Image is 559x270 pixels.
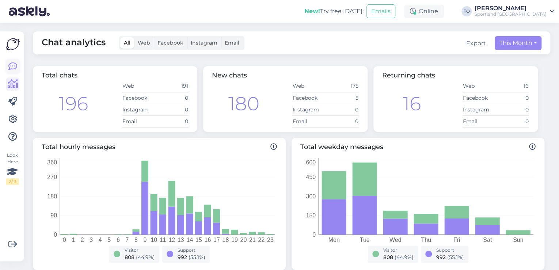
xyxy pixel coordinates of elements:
div: Support [178,247,205,254]
td: 0 [326,115,359,127]
tspan: 150 [306,212,316,218]
tspan: Thu [421,236,431,243]
tspan: 23 [267,236,274,243]
tspan: 19 [231,236,238,243]
tspan: 3 [90,236,93,243]
td: 0 [155,104,189,115]
tspan: Fri [453,236,460,243]
span: Chat analytics [42,36,106,50]
tspan: 18 [222,236,229,243]
tspan: 10 [151,236,157,243]
div: Look Here [6,152,19,185]
span: Email [225,39,239,46]
tspan: 11 [160,236,166,243]
span: Total weekday messages [300,142,536,152]
tspan: 22 [258,236,265,243]
a: [PERSON_NAME]Sportland [GEOGRAPHIC_DATA] [475,5,555,17]
td: Instagram [292,104,326,115]
tspan: 450 [306,174,316,180]
td: 0 [496,92,529,104]
span: Returning chats [382,71,435,79]
td: 5 [326,92,359,104]
td: Email [292,115,326,127]
tspan: 6 [117,236,120,243]
div: Visitor [383,247,414,254]
span: Facebook [157,39,183,46]
td: 0 [155,92,189,104]
div: 16 [403,90,421,118]
tspan: 2 [81,236,84,243]
span: 992 [178,254,187,261]
tspan: 600 [306,159,316,165]
button: Export [466,39,486,48]
tspan: 360 [47,159,57,165]
div: Try free [DATE]: [304,7,364,16]
tspan: 1 [72,236,75,243]
td: Web [292,80,326,92]
td: Email [463,115,496,127]
tspan: 5 [107,236,111,243]
td: 0 [496,104,529,115]
span: ( 55.1 %) [189,254,205,261]
tspan: Sun [513,236,523,243]
span: Web [138,39,150,46]
div: Visitor [125,247,155,254]
tspan: Sat [483,236,492,243]
tspan: 9 [143,236,147,243]
tspan: 13 [178,236,184,243]
td: Facebook [122,92,155,104]
div: 180 [228,90,259,118]
td: Instagram [463,104,496,115]
tspan: 14 [186,236,193,243]
td: 0 [496,115,529,127]
span: All [124,39,130,46]
td: Facebook [463,92,496,104]
tspan: 17 [213,236,220,243]
span: 992 [436,254,446,261]
tspan: Mon [328,236,339,243]
td: Web [122,80,155,92]
tspan: 4 [99,236,102,243]
span: Instagram [191,39,217,46]
td: 191 [155,80,189,92]
td: 0 [326,104,359,115]
div: [PERSON_NAME] [475,5,547,11]
span: ( 44.9 %) [136,254,155,261]
tspan: 90 [50,212,57,218]
tspan: 12 [168,236,175,243]
tspan: 0 [54,231,57,237]
div: TO [461,6,472,16]
button: This Month [495,36,541,50]
button: Emails [366,4,395,18]
td: Email [122,115,155,127]
tspan: 270 [47,174,57,180]
td: 0 [155,115,189,127]
tspan: 300 [306,193,316,199]
tspan: 15 [195,236,202,243]
b: New! [304,8,320,15]
td: 175 [326,80,359,92]
span: 808 [383,254,393,261]
tspan: 8 [134,236,138,243]
span: ( 55.1 %) [447,254,464,261]
tspan: 7 [125,236,129,243]
div: Sportland [GEOGRAPHIC_DATA] [475,11,547,17]
td: Instagram [122,104,155,115]
div: 196 [59,90,88,118]
div: Online [404,5,444,18]
tspan: 0 [63,236,66,243]
div: Support [436,247,464,254]
span: 808 [125,254,134,261]
tspan: 21 [249,236,256,243]
span: Total chats [42,71,77,79]
tspan: 16 [204,236,211,243]
tspan: Wed [389,236,402,243]
img: Askly Logo [6,37,20,51]
span: Total hourly messages [42,142,277,152]
td: Web [463,80,496,92]
tspan: 0 [312,231,316,237]
td: Facebook [292,92,326,104]
div: 2 / 3 [6,178,19,185]
tspan: Tue [360,236,370,243]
